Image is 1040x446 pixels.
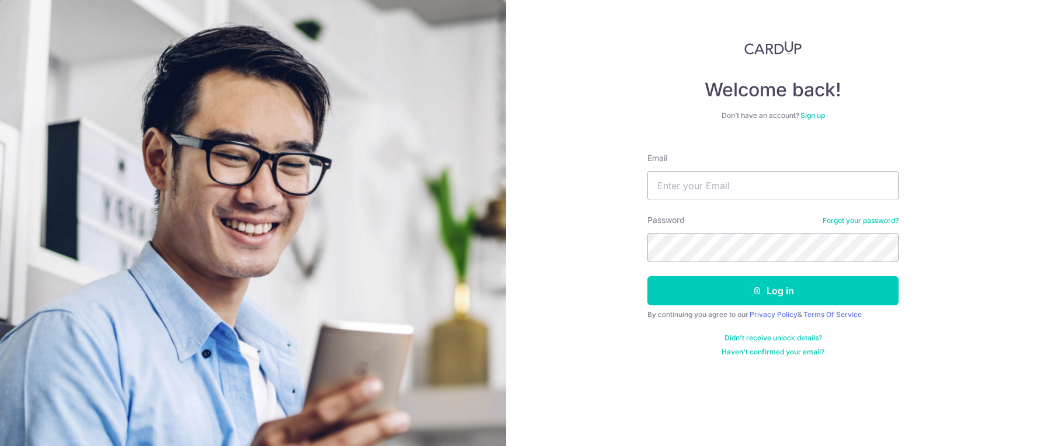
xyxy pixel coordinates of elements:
input: Enter your Email [647,171,899,200]
img: CardUp Logo [744,41,802,55]
a: Haven't confirmed your email? [722,347,824,357]
a: Sign up [800,111,825,120]
h4: Welcome back! [647,78,899,102]
a: Forgot your password? [823,216,899,225]
button: Log in [647,276,899,305]
a: Didn't receive unlock details? [724,333,822,343]
div: Don’t have an account? [647,111,899,120]
label: Email [647,152,667,164]
label: Password [647,214,685,226]
a: Terms Of Service [803,310,862,319]
div: By continuing you agree to our & [647,310,899,319]
a: Privacy Policy [750,310,798,319]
